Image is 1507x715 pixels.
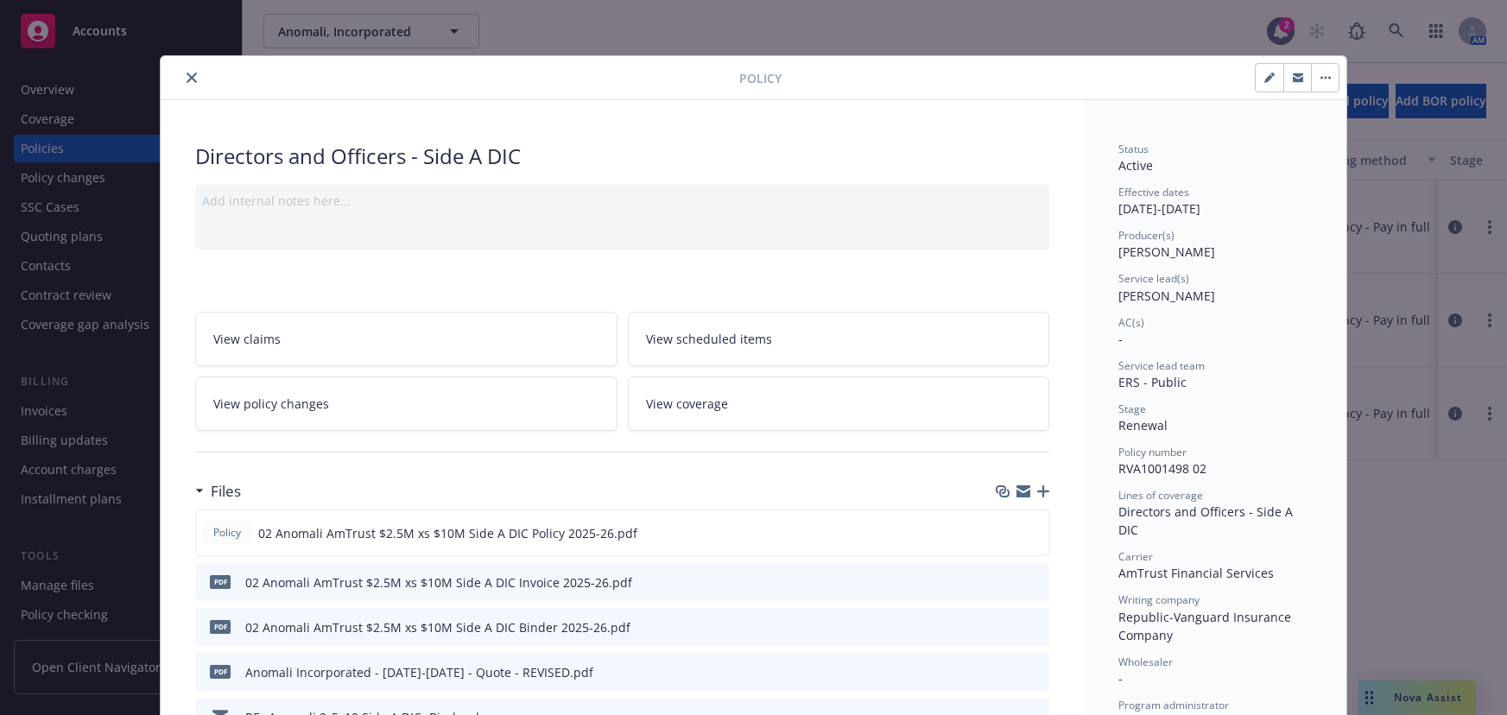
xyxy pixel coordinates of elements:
span: [PERSON_NAME] [1118,288,1215,304]
a: View scheduled items [628,312,1050,366]
span: Wholesaler [1118,655,1173,669]
button: download file [999,618,1013,636]
div: Add internal notes here... [202,192,1042,210]
span: AmTrust Financial Services [1118,565,1274,581]
span: Service lead(s) [1118,271,1189,286]
span: Program administrator [1118,698,1229,712]
div: Directors and Officers - Side A DIC [1118,503,1312,539]
div: [DATE] - [DATE] [1118,185,1312,218]
div: Files [195,480,241,503]
a: View claims [195,312,617,366]
span: Status [1118,142,1149,156]
span: Lines of coverage [1118,488,1203,503]
span: 02 Anomali AmTrust $2.5M xs $10M Side A DIC Policy 2025-26.pdf [258,524,637,542]
span: View claims [213,330,281,348]
span: View coverage [646,395,728,413]
a: View coverage [628,376,1050,431]
button: preview file [1027,573,1042,592]
div: Anomali Incorporated - [DATE]-[DATE] - Quote - REVISED.pdf [245,663,593,681]
span: ERS - Public [1118,374,1187,390]
span: Policy number [1118,445,1187,459]
div: 02 Anomali AmTrust $2.5M xs $10M Side A DIC Binder 2025-26.pdf [245,618,630,636]
span: Service lead team [1118,358,1205,373]
span: pdf [210,620,231,633]
span: pdf [210,665,231,678]
span: Carrier [1118,549,1153,564]
button: download file [998,524,1012,542]
h3: Files [211,480,241,503]
button: preview file [1026,524,1042,542]
span: - [1118,670,1123,687]
div: 02 Anomali AmTrust $2.5M xs $10M Side A DIC Invoice 2025-26.pdf [245,573,632,592]
span: [PERSON_NAME] [1118,244,1215,260]
button: preview file [1027,618,1042,636]
span: View policy changes [213,395,329,413]
span: pdf [210,575,231,588]
span: View scheduled items [646,330,772,348]
span: Producer(s) [1118,228,1175,243]
button: download file [999,663,1013,681]
span: Renewal [1118,417,1168,433]
span: Policy [210,525,244,541]
button: download file [999,573,1013,592]
span: Active [1118,157,1153,174]
span: Policy [739,69,782,87]
span: AC(s) [1118,315,1144,330]
span: RVA1001498 02 [1118,460,1206,477]
span: Writing company [1118,592,1200,607]
button: close [181,67,202,88]
span: Republic-Vanguard Insurance Company [1118,609,1295,643]
span: Effective dates [1118,185,1189,199]
a: View policy changes [195,376,617,431]
div: Directors and Officers - Side A DIC [195,142,1049,171]
span: Stage [1118,402,1146,416]
span: - [1118,331,1123,347]
button: preview file [1027,663,1042,681]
